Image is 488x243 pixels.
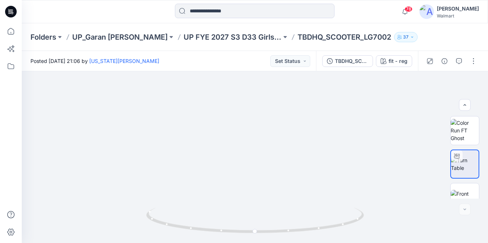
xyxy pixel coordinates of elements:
[451,190,479,205] img: Front Ghost
[322,55,373,67] button: TBDHQ_SCOOTER_LG7002
[184,32,282,42] a: UP FYE 2027 S3 D33 Girls [PERSON_NAME]
[298,32,391,42] p: TBDHQ_SCOOTER_LG7002
[335,57,368,65] div: TBDHQ_SCOOTER_LG7002
[403,33,409,41] p: 37
[451,119,479,142] img: Color Run FT Ghost
[389,57,407,65] div: fit - reg
[437,4,479,13] div: [PERSON_NAME]
[439,55,450,67] button: Details
[437,13,479,19] div: Walmart
[72,32,168,42] a: UP_Garan [PERSON_NAME]
[394,32,418,42] button: 37
[376,55,412,67] button: fit - reg
[30,57,159,65] span: Posted [DATE] 21:06 by
[405,6,413,12] span: 78
[419,4,434,19] img: avatar
[30,32,56,42] a: Folders
[89,58,159,64] a: [US_STATE][PERSON_NAME]
[451,156,479,172] img: Turn Table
